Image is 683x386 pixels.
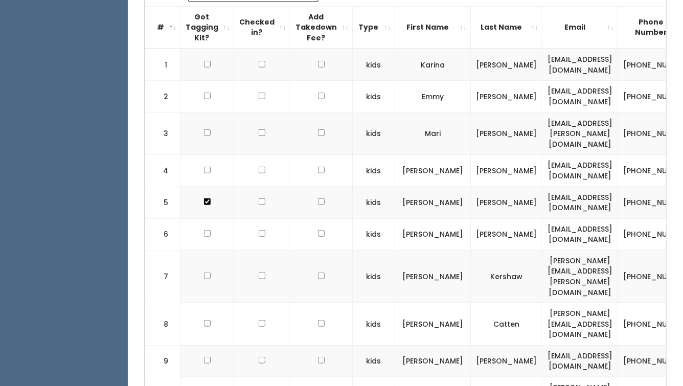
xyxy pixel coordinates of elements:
th: #: activate to sort column descending [145,6,180,49]
td: kids [353,303,395,346]
th: Got Tagging Kit?: activate to sort column ascending [180,6,234,49]
td: kids [353,81,395,112]
td: [EMAIL_ADDRESS][DOMAIN_NAME] [542,187,618,218]
td: 7 [145,250,180,303]
td: [PERSON_NAME][EMAIL_ADDRESS][PERSON_NAME][DOMAIN_NAME] [542,250,618,303]
td: [PERSON_NAME] [471,112,542,155]
td: [PERSON_NAME] [471,187,542,218]
td: kids [353,250,395,303]
td: [PERSON_NAME] [395,345,471,377]
td: kids [353,218,395,250]
td: [EMAIL_ADDRESS][DOMAIN_NAME] [542,81,618,112]
th: Add Takedown Fee?: activate to sort column ascending [290,6,353,49]
td: [EMAIL_ADDRESS][DOMAIN_NAME] [542,49,618,81]
td: [EMAIL_ADDRESS][DOMAIN_NAME] [542,345,618,377]
td: [PERSON_NAME] [395,218,471,250]
td: Mari [395,112,471,155]
td: kids [353,187,395,218]
td: Emmy [395,81,471,112]
td: kids [353,49,395,81]
td: 8 [145,303,180,346]
td: [EMAIL_ADDRESS][PERSON_NAME][DOMAIN_NAME] [542,112,618,155]
td: Catten [471,303,542,346]
td: Kershaw [471,250,542,303]
td: kids [353,155,395,187]
th: Last Name: activate to sort column ascending [471,6,542,49]
td: [PERSON_NAME] [471,218,542,250]
td: [EMAIL_ADDRESS][DOMAIN_NAME] [542,155,618,187]
td: 9 [145,345,180,377]
td: 1 [145,49,180,81]
td: [EMAIL_ADDRESS][DOMAIN_NAME] [542,218,618,250]
td: [PERSON_NAME] [395,155,471,187]
td: Karina [395,49,471,81]
td: 5 [145,187,180,218]
th: Checked in?: activate to sort column ascending [234,6,290,49]
td: kids [353,345,395,377]
td: [PERSON_NAME] [395,187,471,218]
td: 4 [145,155,180,187]
th: Type: activate to sort column ascending [353,6,395,49]
th: First Name: activate to sort column ascending [395,6,471,49]
td: [PERSON_NAME] [395,303,471,346]
th: Email: activate to sort column ascending [542,6,618,49]
td: [PERSON_NAME][EMAIL_ADDRESS][DOMAIN_NAME] [542,303,618,346]
td: 3 [145,112,180,155]
td: [PERSON_NAME] [471,345,542,377]
td: [PERSON_NAME] [471,49,542,81]
td: [PERSON_NAME] [395,250,471,303]
td: [PERSON_NAME] [471,155,542,187]
td: [PERSON_NAME] [471,81,542,112]
td: kids [353,112,395,155]
td: 6 [145,218,180,250]
td: 2 [145,81,180,112]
